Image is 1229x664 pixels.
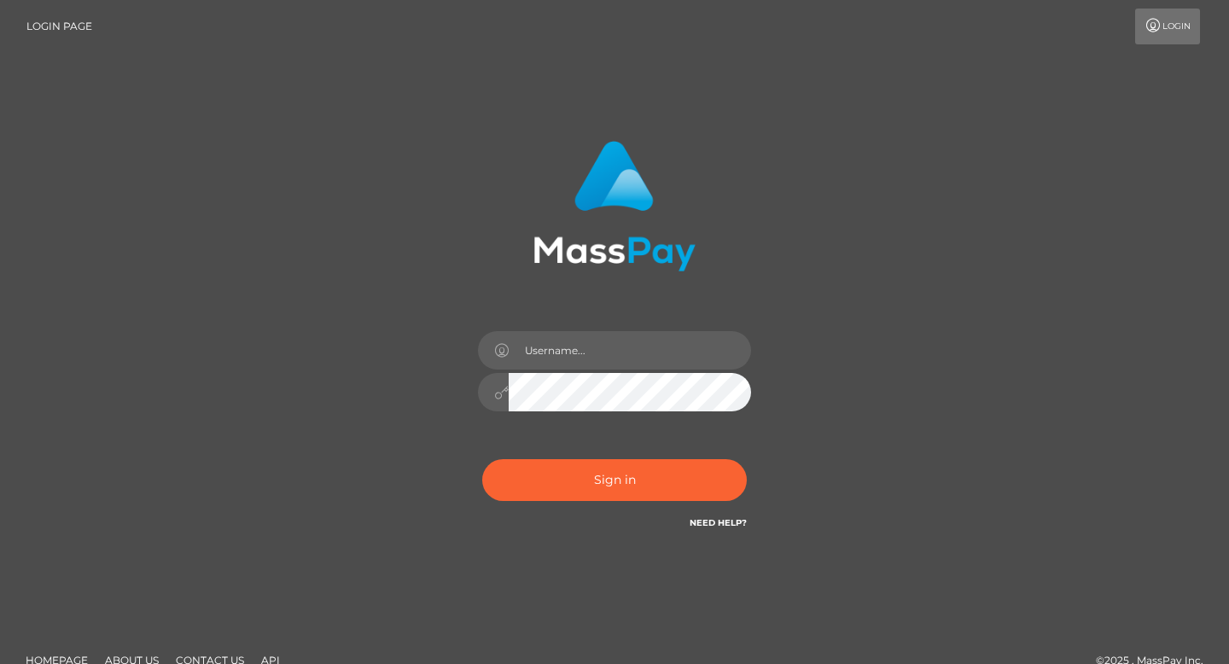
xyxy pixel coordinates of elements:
[509,331,751,370] input: Username...
[690,517,747,528] a: Need Help?
[482,459,747,501] button: Sign in
[26,9,92,44] a: Login Page
[533,141,696,271] img: MassPay Login
[1135,9,1200,44] a: Login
